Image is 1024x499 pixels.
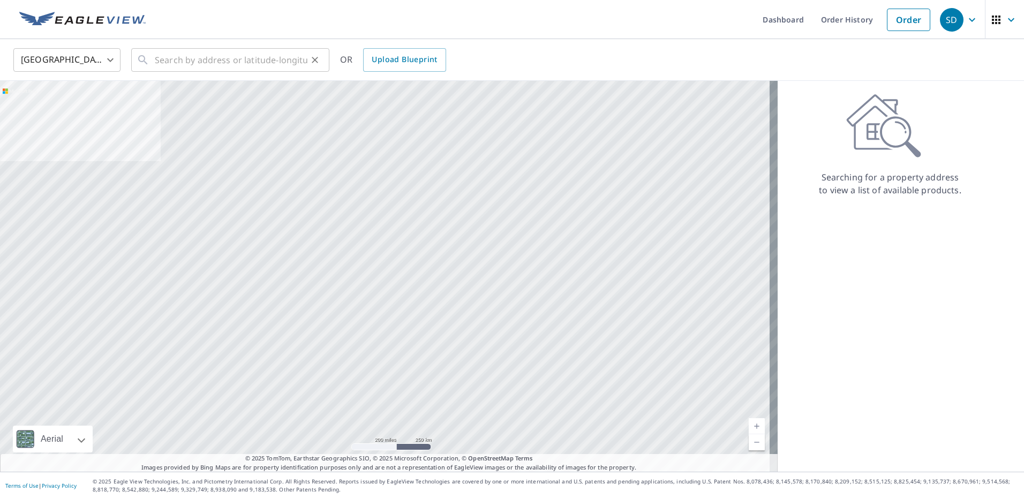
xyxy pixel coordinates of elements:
a: Privacy Policy [42,482,77,489]
a: Current Level 5, Zoom Out [749,434,765,450]
a: Upload Blueprint [363,48,446,72]
div: [GEOGRAPHIC_DATA] [13,45,121,75]
div: OR [340,48,446,72]
p: © 2025 Eagle View Technologies, Inc. and Pictometry International Corp. All Rights Reserved. Repo... [93,478,1019,494]
a: Terms of Use [5,482,39,489]
button: Clear [307,52,322,67]
input: Search by address or latitude-longitude [155,45,307,75]
p: | [5,482,77,489]
span: Upload Blueprint [372,53,437,66]
div: SD [940,8,963,32]
div: Aerial [37,426,66,452]
p: Searching for a property address to view a list of available products. [818,171,962,196]
img: EV Logo [19,12,146,28]
span: © 2025 TomTom, Earthstar Geographics SIO, © 2025 Microsoft Corporation, © [245,454,533,463]
a: Terms [515,454,533,462]
a: Current Level 5, Zoom In [749,418,765,434]
a: OpenStreetMap [468,454,513,462]
a: Order [887,9,930,31]
div: Aerial [13,426,93,452]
